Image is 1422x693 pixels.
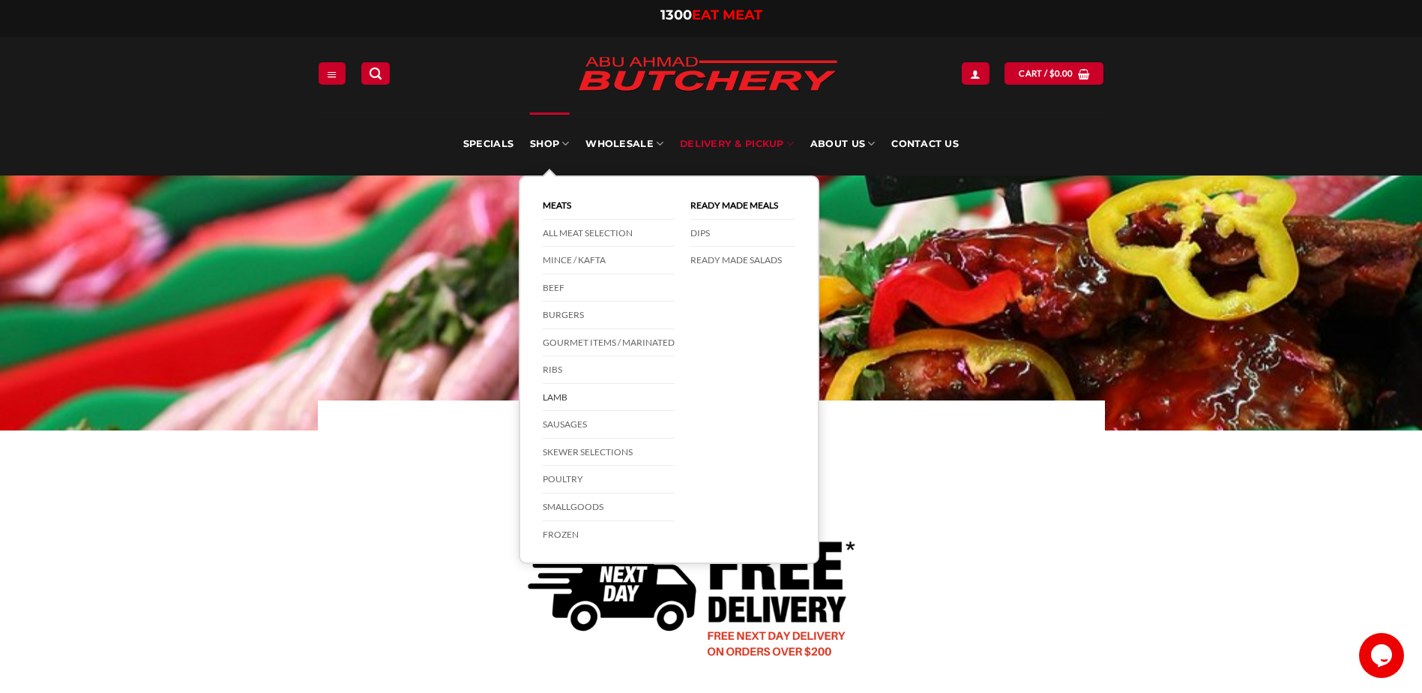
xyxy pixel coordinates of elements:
a: Ready Made Meals [690,192,795,220]
a: Wholesale [585,112,663,175]
a: About Us [810,112,875,175]
a: Mince / Kafta [543,247,675,274]
a: View cart [1004,62,1103,84]
a: Smallgoods [543,493,675,521]
img: Abu Ahmad Butchery [565,46,850,103]
a: Burgers [543,301,675,329]
a: All Meat Selection [543,220,675,247]
a: DIPS [690,220,795,247]
a: Frozen [543,521,675,548]
a: Login [962,62,989,84]
a: Gourmet Items / Marinated [543,329,675,357]
a: SHOP [530,112,569,175]
a: Beef [543,274,675,302]
span: EAT MEAT [692,7,762,23]
a: Sausages [543,411,675,439]
a: Ready Made Salads [690,247,795,274]
a: Contact Us [891,112,959,175]
span: Cart / [1019,67,1073,80]
a: Delivery & Pickup [680,112,794,175]
span: $ [1049,67,1055,80]
a: Ribs [543,356,675,384]
span: 1300 [660,7,692,23]
iframe: chat widget [1359,633,1407,678]
a: Specials [463,112,513,175]
a: Poultry [543,466,675,493]
a: Menu [319,62,346,84]
a: 1300EAT MEAT [660,7,762,23]
a: Lamb [543,384,675,412]
a: Search [361,62,390,84]
a: Skewer Selections [543,439,675,466]
a: Meats [543,192,675,220]
bdi: 0.00 [1049,68,1073,78]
